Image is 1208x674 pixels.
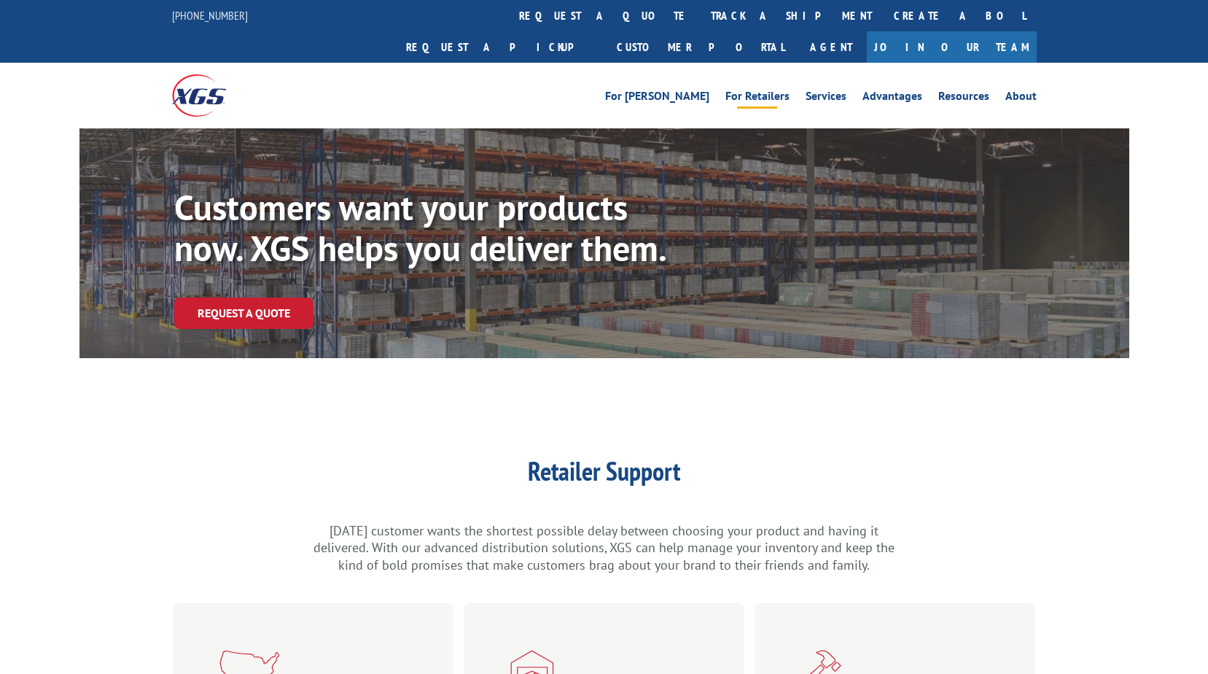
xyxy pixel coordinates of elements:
[606,31,795,63] a: Customer Portal
[313,458,896,492] h1: Retailer Support
[867,31,1037,63] a: Join Our Team
[795,31,867,63] a: Agent
[862,90,922,106] a: Advantages
[174,187,697,268] p: Customers want your products now. XGS helps you deliver them.
[313,522,896,574] p: [DATE] customer wants the shortest possible delay between choosing your product and having it del...
[938,90,989,106] a: Resources
[1005,90,1037,106] a: About
[172,8,248,23] a: [PHONE_NUMBER]
[605,90,709,106] a: For [PERSON_NAME]
[174,298,313,329] a: Request a Quote
[725,90,790,106] a: For Retailers
[806,90,846,106] a: Services
[395,31,606,63] a: Request a pickup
